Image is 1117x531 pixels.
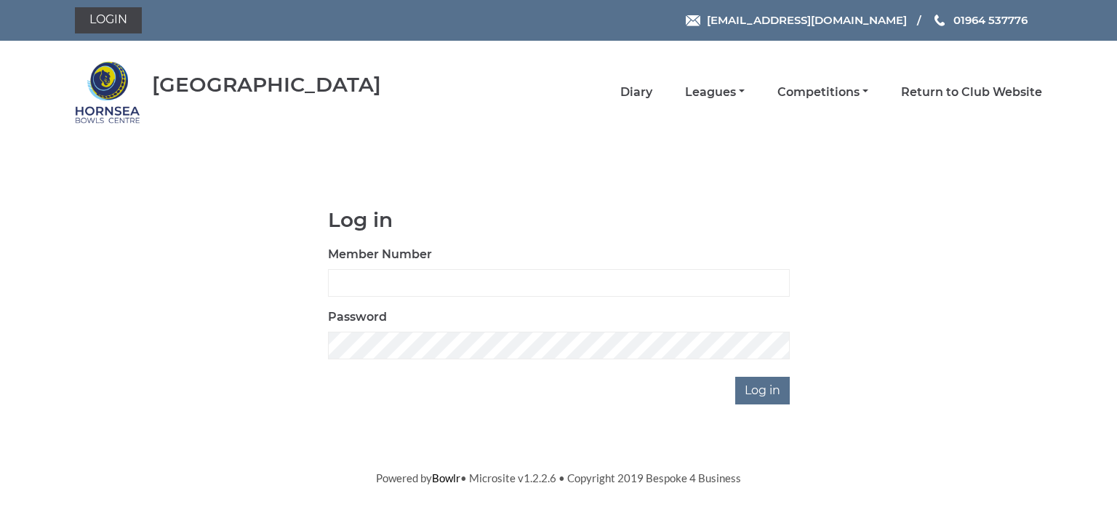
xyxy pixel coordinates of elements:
img: Email [686,15,700,26]
h1: Log in [328,209,790,231]
img: Hornsea Bowls Centre [75,60,140,125]
a: Leagues [685,84,745,100]
div: [GEOGRAPHIC_DATA] [152,73,381,96]
span: 01964 537776 [953,13,1028,27]
input: Log in [735,377,790,404]
a: Diary [620,84,652,100]
label: Member Number [328,246,432,263]
a: Phone us 01964 537776 [932,12,1028,28]
span: Powered by • Microsite v1.2.2.6 • Copyright 2019 Bespoke 4 Business [376,471,741,484]
label: Password [328,308,387,326]
a: Competitions [777,84,868,100]
img: Phone us [934,15,945,26]
a: Bowlr [432,471,460,484]
a: Email [EMAIL_ADDRESS][DOMAIN_NAME] [686,12,907,28]
a: Login [75,7,142,33]
a: Return to Club Website [901,84,1042,100]
span: [EMAIL_ADDRESS][DOMAIN_NAME] [707,13,907,27]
